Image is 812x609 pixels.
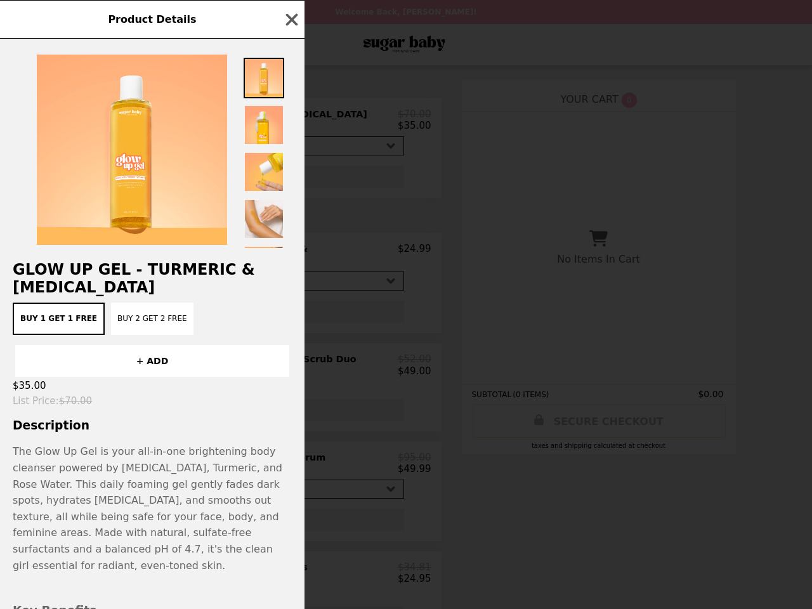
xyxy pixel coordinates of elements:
[244,58,284,98] img: Thumbnail 1
[244,152,284,192] img: Thumbnail 3
[111,303,193,335] button: Buy 2 Get 2 Free
[59,395,93,407] span: $70.00
[37,55,227,245] img: Buy 1 Get 1 Free
[244,199,284,239] img: Thumbnail 4
[244,105,284,145] img: Thumbnail 2
[13,443,292,589] p: The Glow Up Gel is your all-in-one brightening body cleanser powered by [MEDICAL_DATA], Turmeric,...
[244,246,284,286] img: Thumbnail 5
[108,13,196,25] span: Product Details
[13,303,105,335] button: Buy 1 Get 1 Free
[15,345,289,377] button: + ADD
